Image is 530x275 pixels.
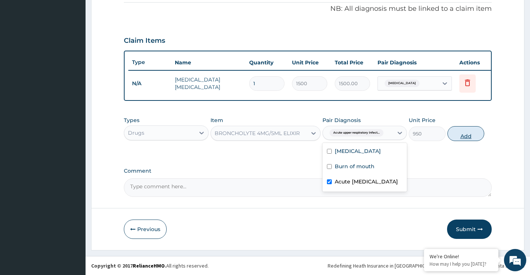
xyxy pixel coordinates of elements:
label: Pair Diagnosis [322,116,361,124]
p: NB: All diagnosis must be linked to a claim item [124,4,492,14]
span: Acute upper respiratory infect... [330,129,383,137]
td: [MEDICAL_DATA] [MEDICAL_DATA] [171,72,245,95]
div: Minimize live chat window [122,4,140,22]
label: [MEDICAL_DATA] [335,147,381,155]
label: Item [211,116,223,124]
label: Unit Price [409,116,436,124]
label: Burn of mouth [335,163,375,170]
footer: All rights reserved. [86,256,530,275]
th: Total Price [331,55,374,70]
label: Types [124,117,139,124]
div: BRONCHOLYTE 4MG/5ML ELIXIR [215,129,300,137]
label: Acute [MEDICAL_DATA] [335,178,398,185]
th: Pair Diagnosis [374,55,456,70]
div: Chat with us now [39,42,125,51]
th: Type [128,55,171,69]
label: Comment [124,168,492,174]
th: Quantity [245,55,288,70]
th: Name [171,55,245,70]
img: d_794563401_company_1708531726252_794563401 [14,37,30,56]
p: How may I help you today? [430,261,493,267]
div: Redefining Heath Insurance in [GEOGRAPHIC_DATA] using Telemedicine and Data Science! [328,262,524,269]
div: Drugs [128,129,144,137]
th: Unit Price [288,55,331,70]
textarea: Type your message and hit 'Enter' [4,190,142,216]
h3: Claim Items [124,37,165,45]
button: Submit [447,220,492,239]
div: We're Online! [430,253,493,260]
strong: Copyright © 2017 . [91,262,166,269]
a: RelianceHMO [133,262,165,269]
button: Add [447,126,484,141]
span: [MEDICAL_DATA] [385,80,420,87]
button: Previous [124,220,167,239]
th: Actions [456,55,493,70]
span: We're online! [43,87,103,162]
td: N/A [128,77,171,90]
